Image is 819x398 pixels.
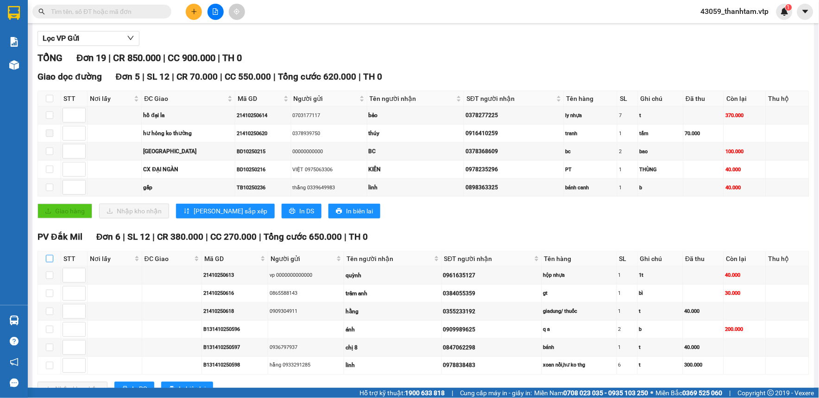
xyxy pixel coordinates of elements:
span: | [152,231,155,242]
div: 0978235296 [466,165,562,174]
span: | [359,71,361,82]
div: 1 [619,130,636,137]
td: ánh [344,321,442,339]
button: aim [229,4,245,20]
span: Đơn 6 [96,231,121,242]
td: 0978838483 [442,357,542,375]
div: 1 [618,343,636,351]
div: CX ĐẠI NGÀN [143,165,233,174]
div: 0909989625 [443,325,540,334]
span: In biên lai [346,206,373,216]
span: | [172,71,174,82]
div: VIỆT 0975063306 [293,166,365,174]
td: BD10250215 [235,143,291,161]
div: ánh [346,325,440,334]
div: hồ đại la [143,111,233,120]
strong: 0708 023 035 - 0935 103 250 [564,389,649,397]
td: BD10250216 [235,161,291,179]
div: gt [543,289,616,297]
td: 0384055359 [442,285,542,303]
button: plus [186,4,202,20]
span: | [220,71,222,82]
span: CC 270.000 [210,231,257,242]
th: Thu hộ [766,91,809,106]
td: bảo [367,106,465,124]
div: 21410250618 [203,307,266,315]
td: chị 8 [344,339,442,357]
div: tấm [640,130,682,137]
button: downloadNhập kho nhận [38,382,107,397]
div: 0865588143 [270,289,342,297]
span: file-add [212,8,219,15]
span: aim [233,8,240,15]
td: 21410250618 [202,303,268,321]
strong: 1900 633 818 [405,389,445,397]
td: linh [367,179,465,197]
th: STT [61,91,88,106]
button: caret-down [797,4,813,20]
td: 0898363325 [464,179,564,197]
button: printerIn DS [282,204,321,218]
button: printerIn DS [114,382,154,397]
div: 0355233192 [443,307,540,316]
span: Tổng cước 620.000 [278,71,356,82]
td: KIÊN [367,161,465,179]
td: 0378368609 [464,143,564,161]
div: bc [566,148,616,155]
span: SL 12 [147,71,170,82]
td: quỳnh [344,267,442,285]
div: t [639,361,681,369]
span: printer [289,208,296,215]
span: Miền Nam [535,388,649,398]
span: Nơi lấy [90,254,132,264]
span: In biên lai [179,384,206,394]
div: bảo [369,111,463,120]
td: TB10250236 [235,179,291,197]
div: [GEOGRAPHIC_DATA] [143,147,233,156]
span: | [123,231,125,242]
input: Tìm tên, số ĐT hoặc mã đơn [51,6,160,17]
button: printerIn biên lai [161,382,213,397]
span: Tổng cước 650.000 [264,231,342,242]
th: Đã thu [683,251,724,267]
span: In DS [299,206,314,216]
th: Còn lại [724,251,766,267]
div: 2 [619,148,636,155]
div: 21410250620 [237,130,290,137]
div: hư hỏng ko thường [143,129,233,138]
td: 21410250613 [202,267,268,285]
th: Ghi chú [638,91,684,106]
span: Nơi lấy [90,93,132,104]
span: Đơn 19 [76,52,106,63]
td: 0847062298 [442,339,542,357]
span: CR 70.000 [176,71,218,82]
span: copyright [768,390,774,396]
div: b [640,184,682,192]
th: Còn lại [724,91,766,106]
div: hằng 0933291285 [270,361,342,369]
td: hằng [344,303,442,321]
div: KIÊN [369,165,463,174]
td: 21410250620 [235,124,291,143]
span: notification [10,358,19,367]
span: CR 380.000 [157,231,203,242]
td: 0978235296 [464,161,564,179]
div: 0916410259 [466,129,562,138]
span: printer [336,208,342,215]
img: warehouse-icon [9,60,19,70]
div: 300.000 [685,361,722,369]
div: thúy [369,129,463,138]
div: 0847062298 [443,343,540,352]
div: 21410250613 [203,271,266,279]
div: 7 [619,112,636,119]
span: TH 0 [222,52,242,63]
div: hộp nhựa [543,271,616,279]
span: SL 12 [127,231,150,242]
div: 2 [618,325,636,333]
span: | [163,52,165,63]
th: Tên hàng [542,251,617,267]
span: printer [169,386,175,393]
div: 0378277225 [466,111,562,120]
button: downloadNhập kho nhận [99,204,169,218]
span: search [38,8,45,15]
